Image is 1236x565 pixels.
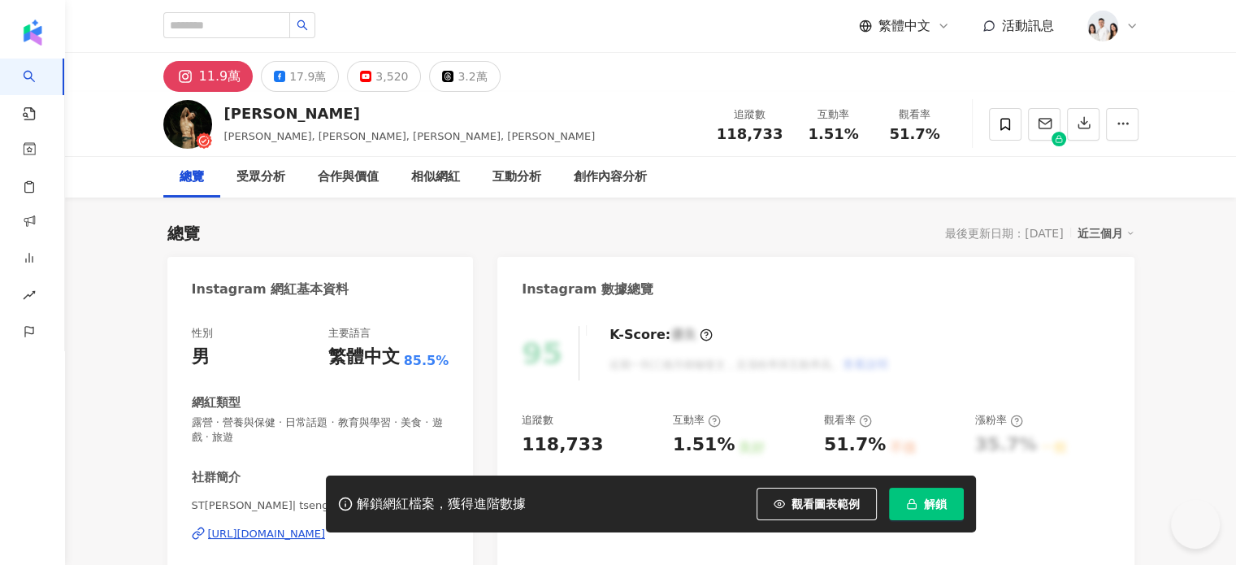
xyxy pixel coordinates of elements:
[163,100,212,149] img: KOL Avatar
[492,167,541,187] div: 互動分析
[429,61,500,92] button: 3.2萬
[224,103,596,124] div: [PERSON_NAME]
[1078,223,1134,244] div: 近三個月
[889,126,939,142] span: 51.7%
[357,496,526,513] div: 解鎖網紅檔案，獲得進階數據
[1002,18,1054,33] span: 活動訊息
[673,413,721,428] div: 互動率
[878,17,930,35] span: 繁體中文
[192,280,349,298] div: Instagram 網紅基本資料
[717,125,783,142] span: 118,733
[192,326,213,341] div: 性別
[808,126,858,142] span: 1.51%
[199,65,241,88] div: 11.9萬
[224,130,596,142] span: [PERSON_NAME], [PERSON_NAME], [PERSON_NAME], [PERSON_NAME]
[411,167,460,187] div: 相似網紅
[208,527,326,541] div: [URL][DOMAIN_NAME]
[404,352,449,370] span: 85.5%
[192,527,449,541] a: [URL][DOMAIN_NAME]
[458,65,487,88] div: 3.2萬
[717,106,783,123] div: 追蹤數
[20,20,46,46] img: logo icon
[328,345,400,370] div: 繁體中文
[824,432,886,458] div: 51.7%
[375,65,408,88] div: 3,520
[261,61,339,92] button: 17.9萬
[192,415,449,445] span: 露營 · 營養與保健 · 日常話題 · 教育與學習 · 美食 · 遊戲 · 旅遊
[318,167,379,187] div: 合作與價值
[522,432,603,458] div: 118,733
[791,498,860,511] span: 觀看圖表範例
[1087,11,1118,41] img: 20231221_NR_1399_Small.jpg
[522,413,553,428] div: 追蹤數
[23,59,55,122] a: search
[803,106,865,123] div: 互動率
[23,279,36,315] span: rise
[192,345,210,370] div: 男
[297,20,308,31] span: search
[884,106,946,123] div: 觀看率
[167,222,200,245] div: 總覽
[757,488,877,520] button: 觀看圖表範例
[975,413,1023,428] div: 漲粉率
[522,280,653,298] div: Instagram 數據總覽
[824,413,872,428] div: 觀看率
[236,167,285,187] div: 受眾分析
[609,326,713,344] div: K-Score :
[289,65,326,88] div: 17.9萬
[180,167,204,187] div: 總覽
[192,469,241,486] div: 社群簡介
[924,498,947,511] span: 解鎖
[574,167,647,187] div: 創作內容分析
[889,488,964,520] button: 解鎖
[673,432,735,458] div: 1.51%
[945,227,1063,240] div: 最後更新日期：[DATE]
[347,61,421,92] button: 3,520
[192,394,241,411] div: 網紅類型
[328,326,371,341] div: 主要語言
[163,61,254,92] button: 11.9萬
